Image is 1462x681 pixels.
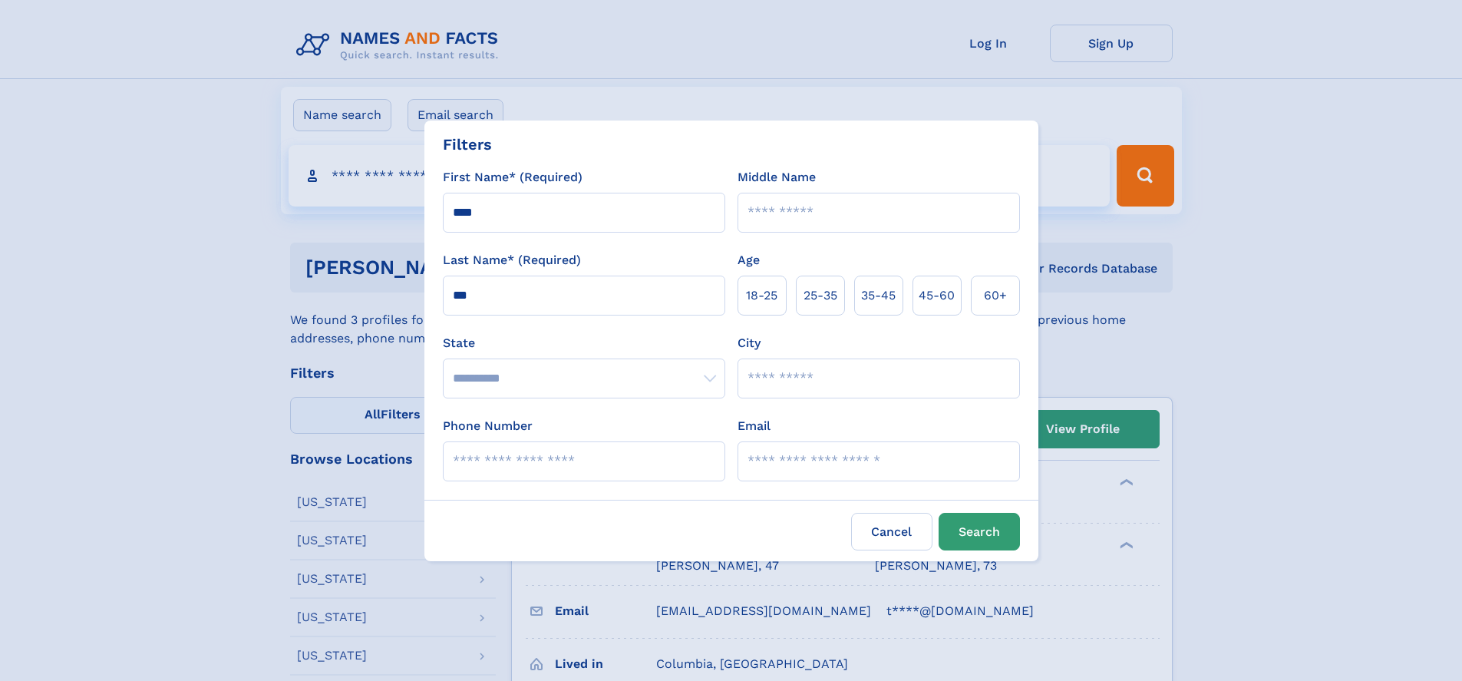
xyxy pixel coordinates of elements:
label: Age [738,251,760,269]
label: State [443,334,725,352]
div: Filters [443,133,492,156]
label: Cancel [851,513,932,550]
span: 45‑60 [919,286,955,305]
button: Search [939,513,1020,550]
label: City [738,334,761,352]
label: Phone Number [443,417,533,435]
label: Last Name* (Required) [443,251,581,269]
label: First Name* (Required) [443,168,582,187]
label: Email [738,417,771,435]
span: 18‑25 [746,286,777,305]
span: 60+ [984,286,1007,305]
span: 25‑35 [804,286,837,305]
span: 35‑45 [861,286,896,305]
label: Middle Name [738,168,816,187]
